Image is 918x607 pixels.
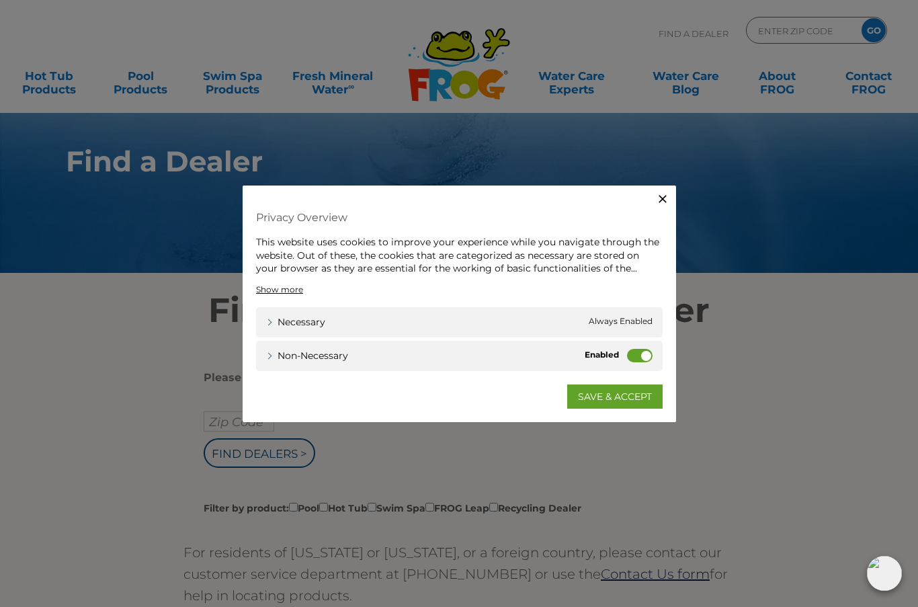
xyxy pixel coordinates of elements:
a: Necessary [266,315,325,329]
a: Non-necessary [266,348,348,362]
div: This website uses cookies to improve your experience while you navigate through the website. Out ... [256,236,663,276]
a: Show more [256,283,303,295]
span: Always Enabled [589,315,653,329]
h4: Privacy Overview [256,206,663,229]
img: openIcon [867,556,902,591]
a: SAVE & ACCEPT [567,384,663,408]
